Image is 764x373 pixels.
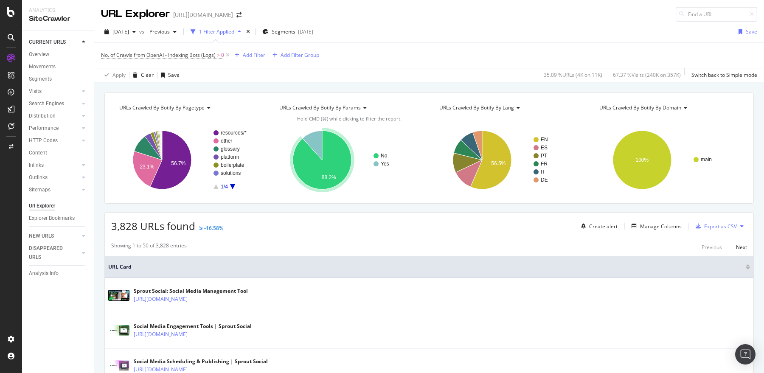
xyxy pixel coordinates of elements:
div: Add Filter [243,51,265,59]
div: CURRENT URLS [29,38,66,47]
button: Export as CSV [692,219,737,233]
div: Clear [141,71,154,79]
button: Previous [702,242,722,252]
h4: URLs Crawled By Botify By pagetype [118,101,259,115]
div: Overview [29,50,49,59]
text: solutions [221,170,241,176]
a: [URL][DOMAIN_NAME] [134,295,188,303]
a: Performance [29,124,79,133]
div: Save [746,28,757,35]
a: Visits [29,87,79,96]
span: vs [139,28,146,35]
button: Add Filter [231,50,265,60]
a: Search Engines [29,99,79,108]
div: times [244,28,252,36]
div: HTTP Codes [29,136,58,145]
a: Inlinks [29,161,79,170]
div: 67.37 % Visits ( 240K on 357K ) [613,71,681,79]
a: Distribution [29,112,79,121]
button: Save [735,25,757,39]
text: PT [541,153,548,159]
div: Create alert [589,223,618,230]
div: Sitemaps [29,185,51,194]
div: Add Filter Group [281,51,319,59]
text: boilerplate [221,162,244,168]
button: Switch back to Simple mode [688,68,757,82]
div: Visits [29,87,42,96]
button: Save [157,68,180,82]
span: URLs Crawled By Botify By domain [599,104,681,111]
svg: A chart. [111,123,267,197]
input: Find a URL [676,7,757,22]
h4: URLs Crawled By Botify By params [278,101,419,115]
div: Save [168,71,180,79]
button: Next [736,242,747,252]
svg: A chart. [271,123,427,197]
a: NEW URLS [29,232,79,241]
text: platform [221,154,239,160]
text: 56.7% [171,160,185,166]
text: EN [541,137,548,143]
h4: URLs Crawled By Botify By domain [598,101,739,115]
a: [URL][DOMAIN_NAME] [134,330,188,339]
div: Open Intercom Messenger [735,344,756,365]
a: Explorer Bookmarks [29,214,88,223]
text: 23.1% [140,164,154,170]
a: Analysis Info [29,269,88,278]
text: resources/* [221,130,247,136]
span: 0 [221,49,224,61]
span: 3,828 URLs found [111,219,195,233]
div: Outlinks [29,173,48,182]
div: Manage Columns [640,223,682,230]
text: 88.2% [322,174,336,180]
div: -16.58% [204,224,223,232]
div: Sprout Social: Social Media Management Tool [134,287,248,295]
div: Social Media Scheduling & Publishing | Sprout Social [134,358,268,365]
div: arrow-right-arrow-left [236,12,242,18]
span: URLs Crawled By Botify By lang [439,104,514,111]
div: Performance [29,124,59,133]
button: Segments[DATE] [259,25,317,39]
text: Yes [381,161,389,167]
div: URL Explorer [101,7,170,21]
text: 56.5% [491,160,506,166]
a: Outlinks [29,173,79,182]
div: Apply [112,71,126,79]
span: Previous [146,28,170,35]
text: IT [541,169,545,175]
div: Search Engines [29,99,64,108]
div: Url Explorer [29,202,55,210]
text: 100% [636,157,649,163]
div: SiteCrawler [29,14,87,24]
div: Previous [702,244,722,251]
a: Url Explorer [29,202,88,210]
span: Hold CMD (⌘) while clicking to filter the report. [297,115,402,122]
a: DISAPPEARED URLS [29,244,79,262]
img: main image [108,325,129,336]
div: DISAPPEARED URLS [29,244,72,262]
img: main image [108,290,129,301]
text: ES [541,145,548,151]
text: FR [541,161,548,167]
div: NEW URLS [29,232,54,241]
div: Content [29,149,47,157]
div: [DATE] [298,28,313,35]
svg: A chart. [431,123,587,197]
text: DE [541,177,548,183]
button: Clear [129,68,154,82]
a: CURRENT URLS [29,38,79,47]
div: Analytics [29,7,87,14]
div: Export as CSV [704,223,737,230]
span: No. of Crawls from OpenAI - Indexing Bots (Logs) [101,51,216,59]
div: Analysis Info [29,269,59,278]
div: 35.09 % URLs ( 4K on 11K ) [544,71,602,79]
div: Social Media Engagement Tools | Sprout Social [134,323,252,330]
div: Segments [29,75,52,84]
div: Distribution [29,112,56,121]
img: main image [108,360,129,371]
a: HTTP Codes [29,136,79,145]
button: 1 Filter Applied [187,25,244,39]
span: > [217,51,220,59]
